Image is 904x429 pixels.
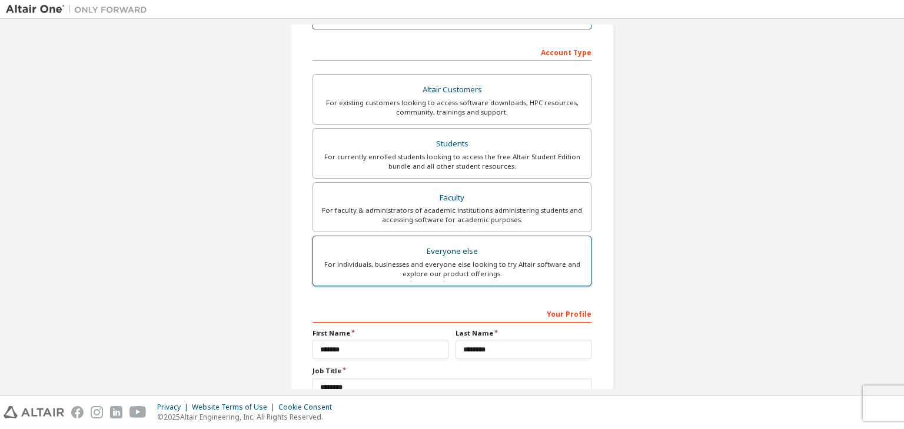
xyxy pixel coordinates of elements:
[320,152,584,171] div: For currently enrolled students looking to access the free Altair Student Edition bundle and all ...
[129,406,147,418] img: youtube.svg
[320,82,584,98] div: Altair Customers
[278,403,339,412] div: Cookie Consent
[4,406,64,418] img: altair_logo.svg
[192,403,278,412] div: Website Terms of Use
[313,304,591,323] div: Your Profile
[313,329,448,338] label: First Name
[320,206,584,224] div: For faculty & administrators of academic institutions administering students and accessing softwa...
[313,366,591,376] label: Job Title
[110,406,122,418] img: linkedin.svg
[456,329,591,338] label: Last Name
[71,406,84,418] img: facebook.svg
[320,190,584,206] div: Faculty
[6,4,153,15] img: Altair One
[320,136,584,152] div: Students
[157,412,339,422] p: © 2025 Altair Engineering, Inc. All Rights Reserved.
[91,406,103,418] img: instagram.svg
[157,403,192,412] div: Privacy
[320,260,584,279] div: For individuals, businesses and everyone else looking to try Altair software and explore our prod...
[320,243,584,260] div: Everyone else
[313,42,591,61] div: Account Type
[320,98,584,117] div: For existing customers looking to access software downloads, HPC resources, community, trainings ...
